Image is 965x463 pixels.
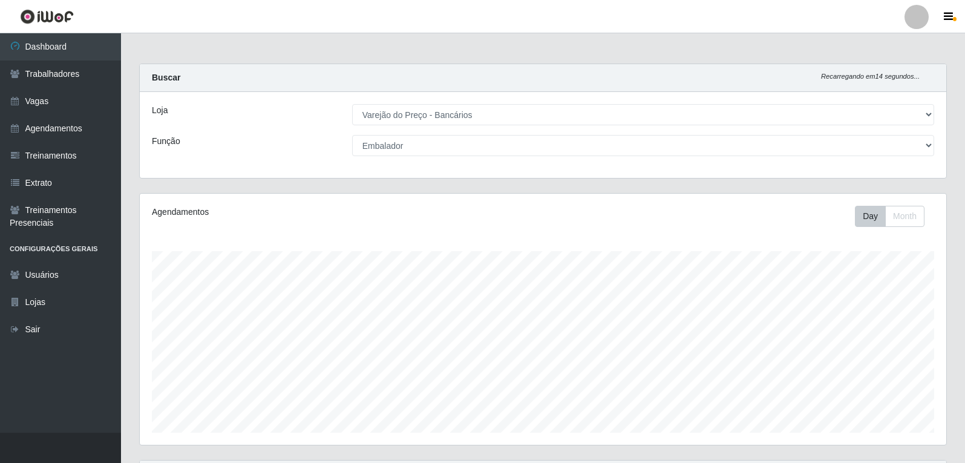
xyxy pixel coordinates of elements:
[855,206,886,227] button: Day
[152,206,467,218] div: Agendamentos
[152,73,180,82] strong: Buscar
[20,9,74,24] img: CoreUI Logo
[152,104,168,117] label: Loja
[885,206,924,227] button: Month
[855,206,934,227] div: Toolbar with button groups
[855,206,924,227] div: First group
[152,135,180,148] label: Função
[821,73,920,80] i: Recarregando em 14 segundos...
